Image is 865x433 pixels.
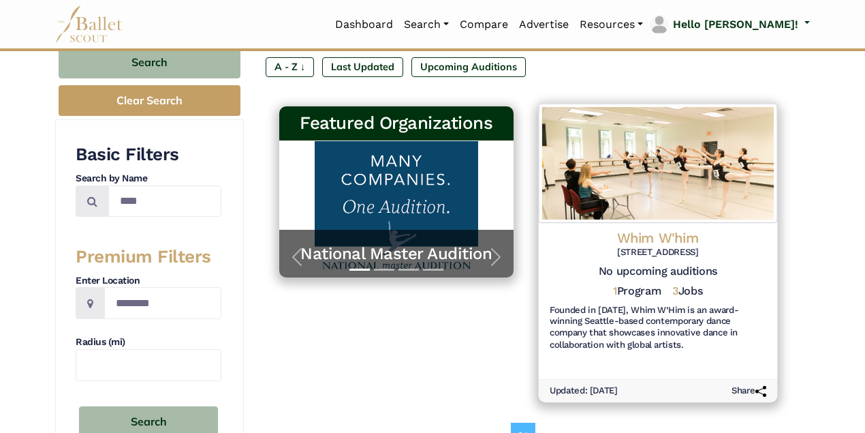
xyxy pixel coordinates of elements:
label: A - Z ↓ [266,57,314,76]
input: Search by names... [108,185,221,218]
button: Slide 1 [349,262,370,278]
span: 1 [613,284,617,297]
img: Logo [538,104,776,223]
img: profile picture [650,15,669,34]
h3: Featured Organizations [290,112,503,135]
h5: No upcoming auditions [549,264,766,278]
a: Resources [574,10,648,39]
h6: Founded in [DATE], Whim W’Him is an award-winning Seattle-based contemporary dance company that s... [549,304,766,351]
h6: Updated: [DATE] [549,385,617,397]
p: Hello [PERSON_NAME]! [673,16,798,33]
button: Slide 4 [423,262,443,278]
a: Compare [454,10,514,39]
h3: Premium Filters [76,245,221,269]
button: Slide 3 [398,262,419,278]
label: Last Updated [322,57,403,76]
h4: Radius (mi) [76,335,221,349]
h4: Enter Location [76,274,221,288]
a: Advertise [514,10,574,39]
input: Location [104,287,221,319]
h6: Share [732,385,766,397]
span: 3 [672,284,678,297]
label: Upcoming Auditions [411,57,526,76]
a: National Master Audition [293,243,500,265]
h5: Jobs [672,284,702,298]
a: Dashboard [330,10,398,39]
button: Slide 2 [374,262,394,278]
a: profile picture Hello [PERSON_NAME]! [648,14,810,35]
a: Search [398,10,454,39]
h6: [STREET_ADDRESS] [549,247,766,258]
button: Search [59,47,240,79]
h4: Whim W'him [549,228,766,247]
h4: Search by Name [76,172,221,185]
h5: Program [613,284,661,298]
h3: Basic Filters [76,143,221,166]
button: Clear Search [59,85,240,116]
